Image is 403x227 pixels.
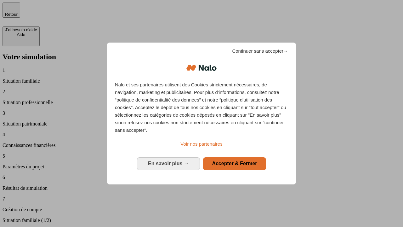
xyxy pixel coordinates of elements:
p: Nalo et ses partenaires utilisent des Cookies strictement nécessaires, de navigation, marketing e... [115,81,288,134]
span: Continuer sans accepter→ [232,47,288,55]
span: En savoir plus → [148,161,189,166]
span: Voir nos partenaires [180,141,222,147]
a: Voir nos partenaires [115,140,288,148]
button: Accepter & Fermer: Accepter notre traitement des données et fermer [203,157,266,170]
span: Accepter & Fermer [212,161,257,166]
img: Logo [186,58,217,77]
div: Bienvenue chez Nalo Gestion du consentement [107,43,296,184]
button: En savoir plus: Configurer vos consentements [137,157,200,170]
